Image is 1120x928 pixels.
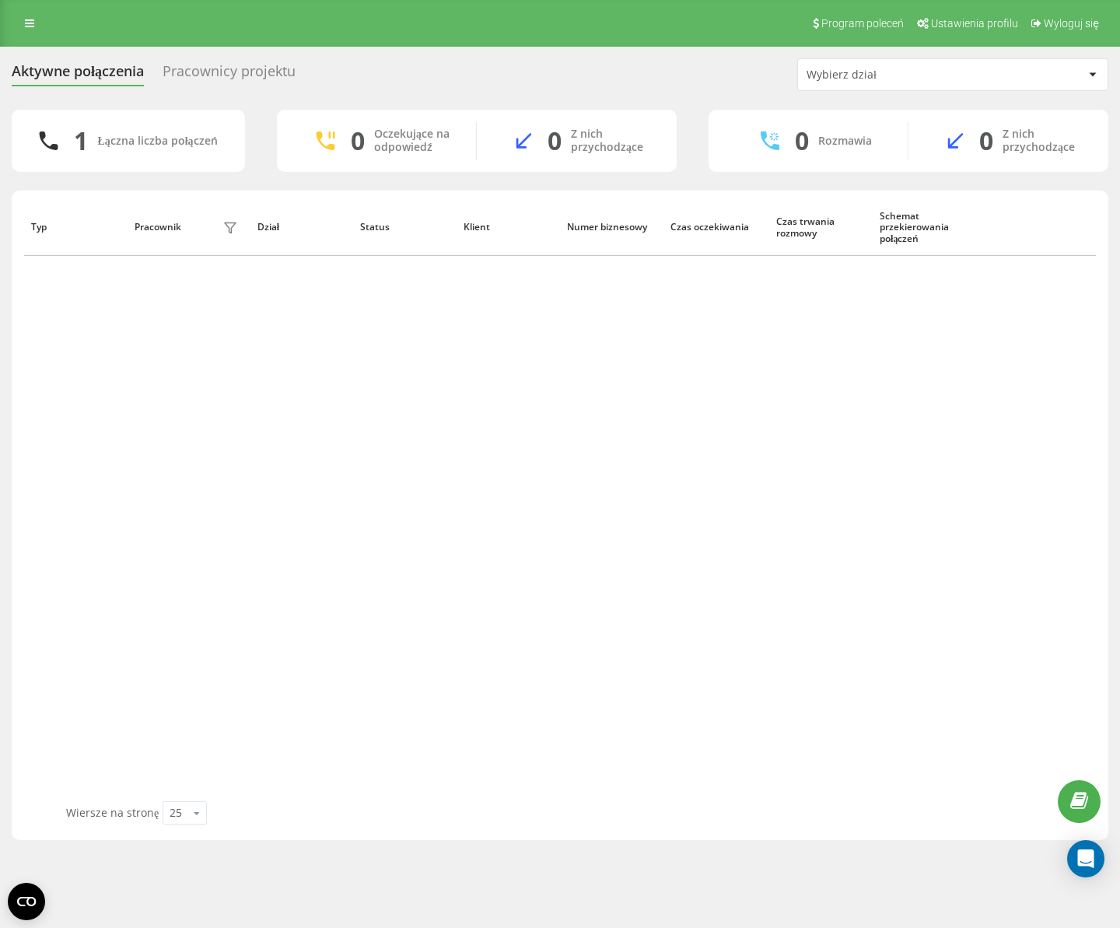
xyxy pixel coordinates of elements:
[135,222,181,233] div: Pracownik
[670,222,762,233] div: Czas oczekiwania
[979,126,993,156] div: 0
[163,63,296,87] div: Pracownicy projektu
[97,135,217,148] div: Łączna liczba połączeń
[567,222,656,233] div: Numer biznesowy
[776,216,865,239] div: Czas trwania rozmowy
[351,126,365,156] div: 0
[1044,17,1099,30] span: Wyloguj się
[257,222,346,233] div: Dział
[464,222,552,233] div: Klient
[880,211,985,244] div: Schemat przekierowania połączeń
[170,805,182,821] div: 25
[8,883,45,920] button: Open CMP widget
[807,68,992,82] div: Wybierz dział
[12,63,144,87] div: Aktywne połączenia
[374,128,453,154] div: Oczekujące na odpowiedź
[548,126,562,156] div: 0
[571,128,653,154] div: Z nich przychodzące
[818,135,872,148] div: Rozmawia
[1067,840,1104,877] div: Open Intercom Messenger
[795,126,809,156] div: 0
[931,17,1018,30] span: Ustawienia profilu
[74,126,88,156] div: 1
[1003,128,1085,154] div: Z nich przychodzące
[66,805,159,820] span: Wiersze na stronę
[821,17,904,30] span: Program poleceń
[31,222,120,233] div: Typ
[360,222,449,233] div: Status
